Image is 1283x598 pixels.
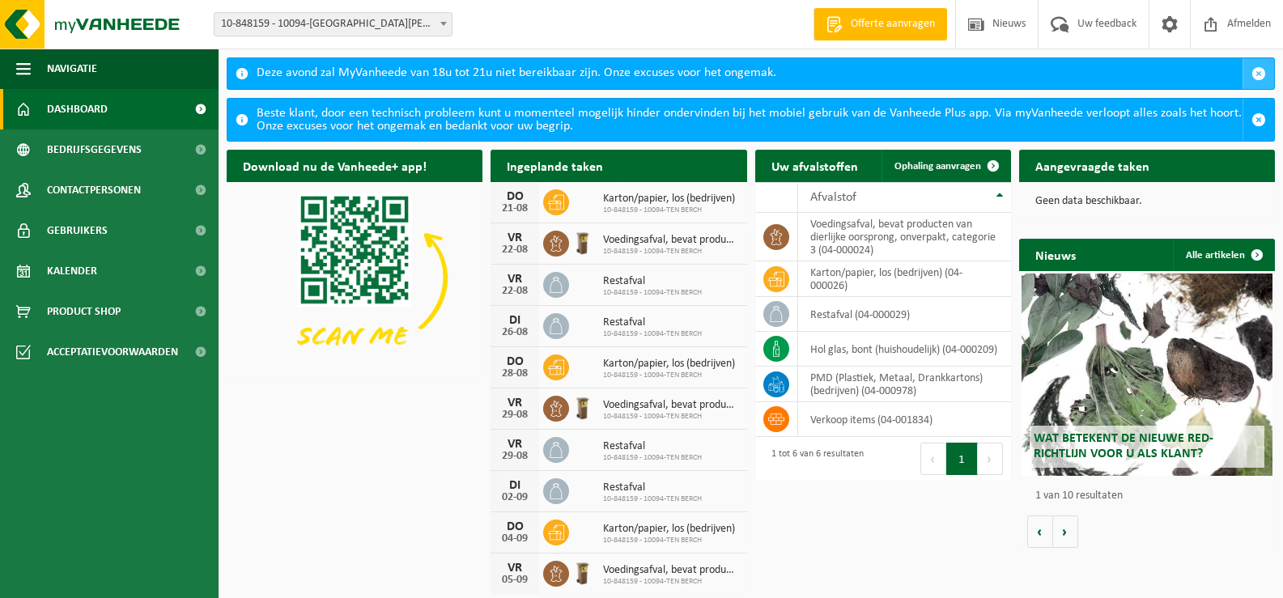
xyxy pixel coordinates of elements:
div: 29-08 [499,451,531,462]
span: Bedrijfsgegevens [47,129,142,170]
span: Navigatie [47,49,97,89]
div: DO [499,355,531,368]
span: Product Shop [47,291,121,332]
td: voedingsafval, bevat producten van dierlijke oorsprong, onverpakt, categorie 3 (04-000024) [798,213,1011,261]
button: Previous [920,443,946,475]
img: WB-0140-HPE-BN-01 [569,393,597,421]
div: 1 tot 6 van 6 resultaten [763,441,864,477]
span: Voedingsafval, bevat producten van dierlijke oorsprong, onverpakt, categorie 3 [603,399,738,412]
span: Karton/papier, los (bedrijven) [603,193,735,206]
span: Karton/papier, los (bedrijven) [603,358,735,371]
h2: Download nu de Vanheede+ app! [227,150,443,181]
span: Restafval [603,481,702,494]
span: 10-848159 - 10094-TEN BERCH - ANTWERPEN [215,13,452,36]
h2: Aangevraagde taken [1019,150,1166,181]
span: 10-848159 - 10094-TEN BERCH [603,329,702,339]
span: Wat betekent de nieuwe RED-richtlijn voor u als klant? [1034,432,1213,460]
div: VR [499,273,531,286]
span: Kalender [47,251,97,291]
span: Gebruikers [47,210,108,251]
td: restafval (04-000029) [798,297,1011,332]
img: WB-0140-HPE-BN-01 [569,558,597,586]
h2: Uw afvalstoffen [755,150,874,181]
div: DI [499,314,531,327]
button: Vorige [1027,515,1053,548]
span: 10-848159 - 10094-TEN BERCH [603,371,735,380]
td: karton/papier, los (bedrijven) (04-000026) [798,261,1011,297]
td: PMD (Plastiek, Metaal, Drankkartons) (bedrijven) (04-000978) [798,367,1011,402]
a: Offerte aanvragen [814,8,947,40]
span: 10-848159 - 10094-TEN BERCH [603,577,738,587]
span: 10-848159 - 10094-TEN BERCH [603,453,702,463]
span: Voedingsafval, bevat producten van dierlijke oorsprong, onverpakt, categorie 3 [603,234,738,247]
button: Volgende [1053,515,1078,548]
h2: Ingeplande taken [491,150,619,181]
div: Deze avond zal MyVanheede van 18u tot 21u niet bereikbaar zijn. Onze excuses voor het ongemak. [257,58,1243,89]
span: 10-848159 - 10094-TEN BERCH [603,412,738,422]
span: Ophaling aanvragen [894,161,981,172]
img: Download de VHEPlus App [227,182,482,374]
span: 10-848159 - 10094-TEN BERCH [603,206,735,215]
img: WB-0140-HPE-BN-01 [569,228,597,256]
span: Dashboard [47,89,108,129]
span: 10-848159 - 10094-TEN BERCH - ANTWERPEN [214,12,452,36]
a: Wat betekent de nieuwe RED-richtlijn voor u als klant? [1022,274,1272,476]
div: 22-08 [499,286,531,297]
td: verkoop items (04-001834) [798,402,1011,437]
span: 10-848159 - 10094-TEN BERCH [603,247,738,257]
span: 10-848159 - 10094-TEN BERCH [603,494,702,504]
div: 21-08 [499,203,531,214]
td: hol glas, bont (huishoudelijk) (04-000209) [798,332,1011,367]
div: 22-08 [499,244,531,256]
span: Restafval [603,440,702,453]
a: Alle artikelen [1173,239,1273,271]
span: Voedingsafval, bevat producten van dierlijke oorsprong, onverpakt, categorie 3 [603,564,738,577]
p: 1 van 10 resultaten [1035,490,1267,502]
span: Restafval [603,275,702,288]
span: Restafval [603,316,702,329]
span: Contactpersonen [47,170,141,210]
div: VR [499,397,531,409]
button: Next [978,443,1003,475]
div: 29-08 [499,409,531,421]
h2: Nieuws [1019,239,1092,270]
div: 02-09 [499,492,531,503]
a: Ophaling aanvragen [882,150,1009,182]
div: Beste klant, door een technisch probleem kunt u momenteel mogelijk hinder ondervinden bij het mob... [257,99,1243,141]
div: VR [499,231,531,244]
p: Geen data beschikbaar. [1035,196,1259,207]
div: 05-09 [499,575,531,586]
div: DI [499,479,531,492]
div: 28-08 [499,368,531,380]
div: 04-09 [499,533,531,545]
span: Acceptatievoorwaarden [47,332,178,372]
span: Afvalstof [810,191,856,204]
div: VR [499,438,531,451]
div: DO [499,190,531,203]
span: Offerte aanvragen [847,16,939,32]
span: 10-848159 - 10094-TEN BERCH [603,536,735,545]
div: DO [499,520,531,533]
span: 10-848159 - 10094-TEN BERCH [603,288,702,298]
div: 26-08 [499,327,531,338]
span: Karton/papier, los (bedrijven) [603,523,735,536]
div: VR [499,562,531,575]
button: 1 [946,443,978,475]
